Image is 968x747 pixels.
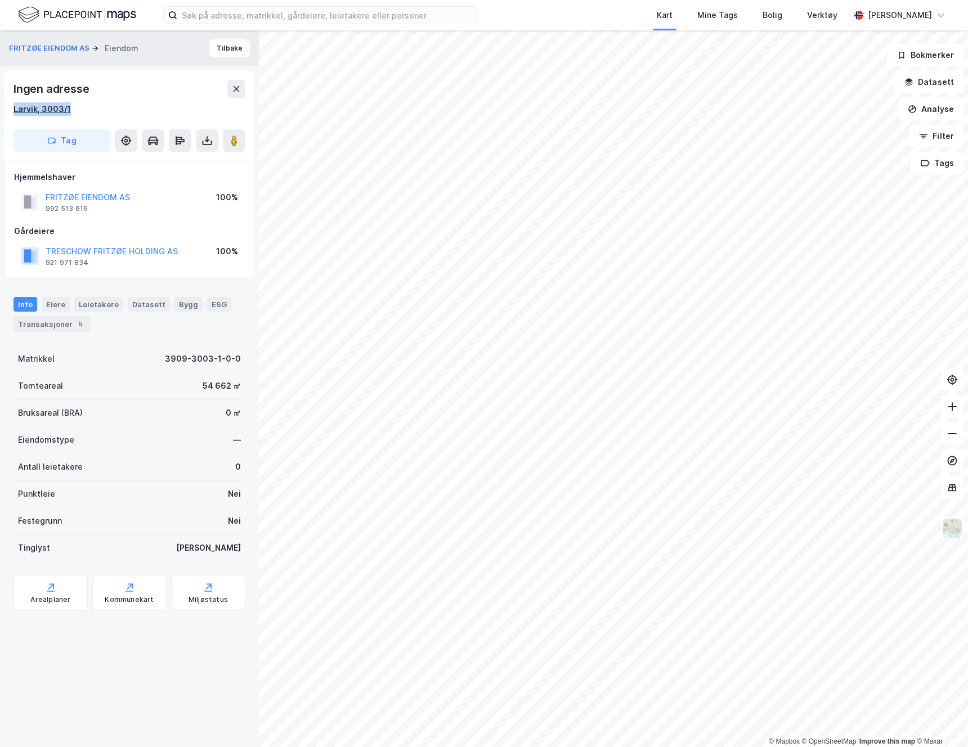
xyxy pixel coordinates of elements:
[697,8,738,22] div: Mine Tags
[14,170,245,184] div: Hjemmelshaver
[18,460,83,474] div: Antall leietakere
[235,460,241,474] div: 0
[18,514,62,528] div: Festegrunn
[909,125,963,147] button: Filter
[911,152,963,174] button: Tags
[216,245,238,258] div: 100%
[895,71,963,93] button: Datasett
[177,7,478,24] input: Søk på adresse, matrikkel, gårdeiere, leietakere eller personer
[18,406,83,420] div: Bruksareal (BRA)
[912,693,968,747] iframe: Chat Widget
[165,352,241,366] div: 3909-3003-1-0-0
[75,318,86,330] div: 5
[859,737,915,745] a: Improve this map
[898,98,963,120] button: Analyse
[30,595,70,604] div: Arealplaner
[888,44,963,66] button: Bokmerker
[233,433,241,447] div: —
[912,693,968,747] div: Kontrollprogram for chat
[769,737,800,745] a: Mapbox
[203,379,241,393] div: 54 662 ㎡
[189,595,228,604] div: Miljøstatus
[46,258,88,267] div: 921 971 834
[228,487,241,501] div: Nei
[42,297,70,312] div: Eiere
[807,8,837,22] div: Verktøy
[942,517,963,539] img: Z
[14,129,110,152] button: Tag
[176,541,241,555] div: [PERSON_NAME]
[18,379,63,393] div: Tomteareal
[174,297,203,312] div: Bygg
[128,297,170,312] div: Datasett
[868,8,932,22] div: [PERSON_NAME]
[18,541,50,555] div: Tinglyst
[802,737,857,745] a: OpenStreetMap
[18,433,74,447] div: Eiendomstype
[226,406,241,420] div: 0 ㎡
[14,80,91,98] div: Ingen adresse
[74,297,123,312] div: Leietakere
[18,5,136,25] img: logo.f888ab2527a4732fd821a326f86c7f29.svg
[207,297,231,312] div: ESG
[105,42,138,55] div: Eiendom
[209,39,250,57] button: Tilbake
[18,352,55,366] div: Matrikkel
[228,514,241,528] div: Nei
[105,595,154,604] div: Kommunekart
[14,224,245,238] div: Gårdeiere
[46,204,88,213] div: 992 513 616
[9,43,92,54] button: FRITZØE EIENDOM AS
[14,102,71,116] div: Larvik, 3003/1
[657,8,673,22] div: Kart
[763,8,782,22] div: Bolig
[216,191,238,204] div: 100%
[14,316,91,332] div: Transaksjoner
[18,487,55,501] div: Punktleie
[14,297,37,312] div: Info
